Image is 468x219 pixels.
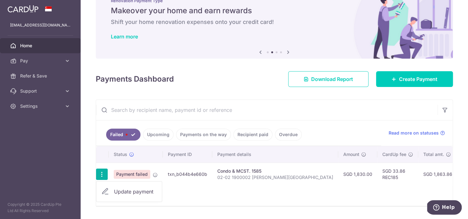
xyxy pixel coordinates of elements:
[20,88,62,94] span: Support
[143,129,174,141] a: Upcoming
[389,130,445,136] a: Read more on statuses
[163,146,212,163] th: Payment ID
[111,33,138,40] a: Learn more
[389,130,439,136] span: Read more on statuses
[176,129,231,141] a: Payments on the way
[377,163,418,186] td: SGD 33.86 REC185
[399,75,437,83] span: Create Payment
[382,151,406,158] span: CardUp fee
[114,170,150,179] span: Payment failed
[114,151,127,158] span: Status
[343,151,359,158] span: Amount
[96,100,437,120] input: Search by recipient name, payment id or reference
[288,71,368,87] a: Download Report
[311,75,353,83] span: Download Report
[376,71,453,87] a: Create Payment
[338,163,377,186] td: SGD 1,830.00
[275,129,302,141] a: Overdue
[20,43,62,49] span: Home
[427,200,462,216] iframe: Opens a widget where you can find more information
[418,163,457,186] td: SGD 1,863.86
[20,103,62,109] span: Settings
[106,129,140,141] a: Failed
[111,6,438,16] h5: Makeover your home and earn rewards
[96,73,174,85] h4: Payments Dashboard
[10,22,71,28] p: [EMAIL_ADDRESS][DOMAIN_NAME]
[212,146,338,163] th: Payment details
[111,18,438,26] h6: Shift your home renovation expenses onto your credit card!
[217,174,333,181] p: 02-02 1900002 [PERSON_NAME][GEOGRAPHIC_DATA]
[20,73,62,79] span: Refer & Save
[20,58,62,64] span: Pay
[8,5,38,13] img: CardUp
[423,151,444,158] span: Total amt.
[233,129,272,141] a: Recipient paid
[217,168,333,174] div: Condo & MCST. 1585
[163,163,212,186] td: txn_b044b4e660b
